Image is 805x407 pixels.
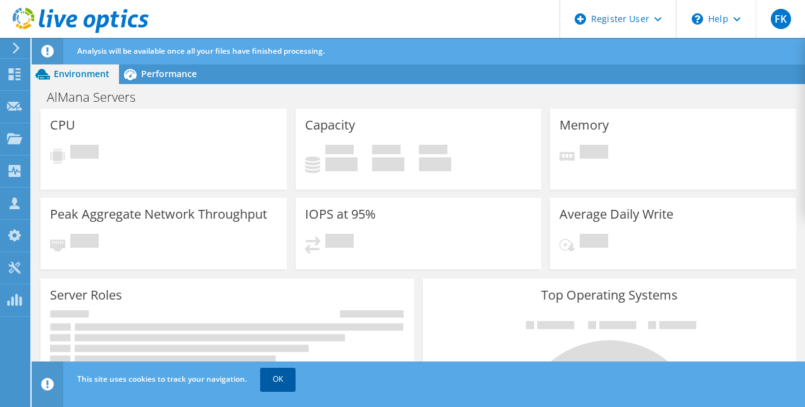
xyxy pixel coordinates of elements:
h3: Memory [559,118,609,132]
h4: 0 GiB [372,157,404,171]
h3: Capacity [305,118,355,132]
h4: 0 GiB [419,157,451,171]
h4: 0 GiB [325,157,358,171]
span: Pending [580,234,608,251]
span: Environment [54,68,109,80]
span: Free [372,145,401,157]
h3: Average Daily Write [559,207,673,221]
span: Pending [70,234,99,251]
h3: Server Roles [50,288,122,302]
h3: Peak Aggregate Network Throughput [50,207,267,221]
span: This site uses cookies to track your navigation. [77,374,247,384]
h3: IOPS at 95% [305,207,376,221]
span: Analysis will be available once all your files have finished processing. [77,46,325,56]
h3: Top Operating Systems [432,288,787,302]
span: Performance [141,68,197,80]
span: Pending [580,145,608,162]
span: Used [325,145,354,157]
span: FK [771,9,791,29]
a: OK [260,368,296,391]
h1: AlMana Servers [41,90,155,104]
span: Total [419,145,447,157]
span: Pending [325,234,354,251]
span: Pending [70,145,99,162]
svg: \n [692,13,703,25]
h3: CPU [50,118,75,132]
